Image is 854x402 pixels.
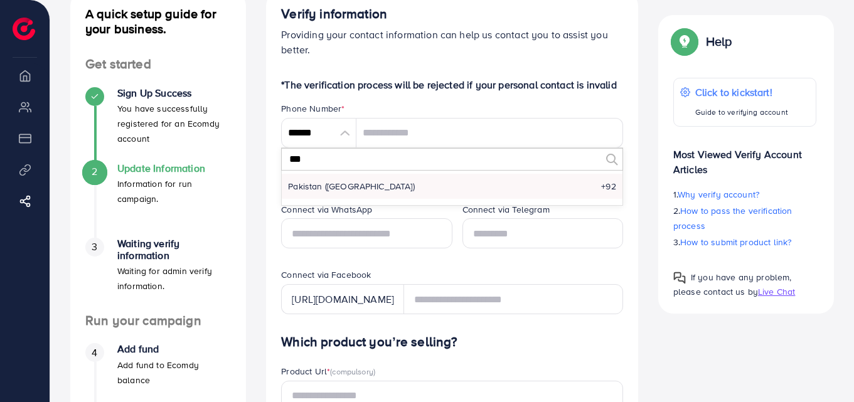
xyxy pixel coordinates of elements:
[117,162,231,174] h4: Update Information
[92,346,97,360] span: 4
[117,238,231,262] h4: Waiting verify information
[117,357,231,388] p: Add fund to Ecomdy balance
[117,101,231,146] p: You have successfully registered for an Ecomdy account
[801,346,845,393] iframe: Chat
[20,20,30,30] img: logo_orange.svg
[70,238,246,313] li: Waiting verify information
[13,18,35,40] img: logo
[281,102,344,115] label: Phone Number
[36,73,46,83] img: tab_domain_overview_orange.svg
[695,85,788,100] p: Click to kickstart!
[70,6,246,36] h4: A quick setup guide for your business.
[50,74,112,82] div: Domain Overview
[673,272,686,284] img: Popup guide
[117,263,231,294] p: Waiting for admin verify information.
[281,334,623,350] h4: Which product you’re selling?
[673,271,792,298] span: If you have any problem, please contact us by
[20,33,30,43] img: website_grey.svg
[33,33,138,43] div: Domain: [DOMAIN_NAME]
[141,74,207,82] div: Keywords by Traffic
[281,27,623,57] p: Providing your contact information can help us contact you to assist you better.
[281,365,375,378] label: Product Url
[462,203,550,216] label: Connect via Telegram
[127,73,137,83] img: tab_keywords_by_traffic_grey.svg
[35,20,61,30] div: v 4.0.25
[601,180,616,193] span: +92
[281,203,372,216] label: Connect via WhatsApp
[673,187,816,202] p: 1.
[288,180,415,193] span: Pakistan (‫[GEOGRAPHIC_DATA]‬‎)
[70,87,246,162] li: Sign Up Success
[117,87,231,99] h4: Sign Up Success
[70,56,246,72] h4: Get started
[706,34,732,49] p: Help
[281,6,623,22] h4: Verify information
[673,204,793,232] span: How to pass the verification process
[680,236,791,248] span: How to submit product link?
[673,30,696,53] img: Popup guide
[673,203,816,233] p: 2.
[758,285,795,298] span: Live Chat
[70,313,246,329] h4: Run your campaign
[695,105,788,120] p: Guide to verifying account
[92,240,97,254] span: 3
[281,268,371,281] label: Connect via Facebook
[673,235,816,250] p: 3.
[281,284,404,314] div: [URL][DOMAIN_NAME]
[117,176,231,206] p: Information for run campaign.
[281,77,623,92] p: *The verification process will be rejected if your personal contact is invalid
[70,162,246,238] li: Update Information
[673,137,816,177] p: Most Viewed Verify Account Articles
[117,343,231,355] h4: Add fund
[330,366,375,377] span: (compulsory)
[678,188,759,201] span: Why verify account?
[92,164,97,179] span: 2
